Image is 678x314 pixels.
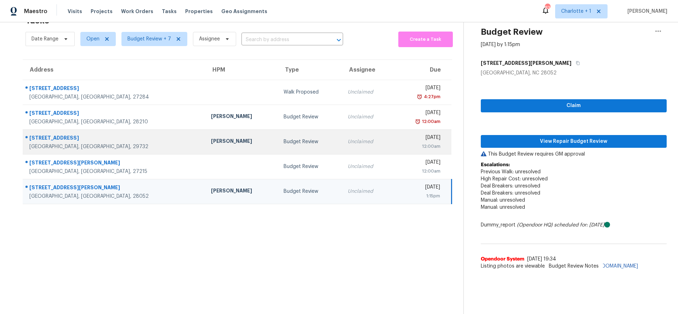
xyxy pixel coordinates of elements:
[481,184,540,189] span: Deal Breakers: unresolved
[399,143,440,150] div: 12:00am
[481,176,548,181] span: High Repair Cost: unresolved
[86,35,99,43] span: Open
[486,137,661,146] span: View Repair Budget Review
[29,85,200,94] div: [STREET_ADDRESS]
[348,138,387,145] div: Unclaimed
[399,168,440,175] div: 12:00am
[415,118,421,125] img: Overdue Alarm Icon
[278,60,342,80] th: Type
[554,223,604,228] i: scheduled for: [DATE]
[393,60,451,80] th: Due
[398,32,452,47] button: Create a Task
[571,57,581,69] button: Copy Address
[545,4,550,11] div: 83
[481,222,667,229] div: Dummy_report
[545,263,603,270] span: Budget Review Notes
[422,93,440,100] div: 4:27pm
[348,188,387,195] div: Unclaimed
[284,188,336,195] div: Budget Review
[24,8,47,15] span: Maestro
[481,28,543,35] h2: Budget Review
[481,256,524,263] span: Opendoor System
[399,134,440,143] div: [DATE]
[284,138,336,145] div: Budget Review
[481,60,571,67] h5: [STREET_ADDRESS][PERSON_NAME]
[127,35,171,43] span: Budget Review + 7
[241,34,323,45] input: Search by address
[481,169,541,174] span: Previous Walk: unresolved
[399,192,440,200] div: 1:15pm
[481,69,667,77] div: [GEOGRAPHIC_DATA], NC 28052
[25,17,49,24] h2: Tasks
[211,113,272,122] div: [PERSON_NAME]
[625,8,667,15] span: [PERSON_NAME]
[402,35,449,44] span: Create a Task
[205,60,278,80] th: HPM
[561,8,591,15] span: Charlotte + 1
[517,223,553,228] i: (Opendoor HQ)
[481,198,525,203] span: Manual: unresolved
[29,159,200,168] div: [STREET_ADDRESS][PERSON_NAME]
[121,8,153,15] span: Work Orders
[32,35,58,43] span: Date Range
[29,134,200,143] div: [STREET_ADDRESS]
[399,109,440,118] div: [DATE]
[348,89,387,96] div: Unclaimed
[29,168,200,175] div: [GEOGRAPHIC_DATA], [GEOGRAPHIC_DATA], 27215
[211,138,272,146] div: [PERSON_NAME]
[334,35,344,45] button: Open
[162,9,177,14] span: Tasks
[91,8,113,15] span: Projects
[68,8,82,15] span: Visits
[481,191,540,196] span: Deal Breakers: unresolved
[185,8,213,15] span: Properties
[399,184,440,192] div: [DATE]
[348,163,387,170] div: Unclaimed
[29,94,200,101] div: [GEOGRAPHIC_DATA], [GEOGRAPHIC_DATA], 27284
[284,113,336,120] div: Budget Review
[417,93,422,100] img: Overdue Alarm Icon
[29,143,200,150] div: [GEOGRAPHIC_DATA], [GEOGRAPHIC_DATA], 29732
[481,205,525,210] span: Manual: unresolved
[221,8,267,15] span: Geo Assignments
[481,99,667,112] button: Claim
[481,41,520,48] div: [DATE] by 1:15pm
[211,187,272,196] div: [PERSON_NAME]
[348,113,387,120] div: Unclaimed
[486,101,661,110] span: Claim
[29,118,200,125] div: [GEOGRAPHIC_DATA], [GEOGRAPHIC_DATA], 28210
[199,35,220,43] span: Assignee
[481,151,667,158] p: This Budget Review requires GM approval
[399,159,440,168] div: [DATE]
[23,60,205,80] th: Address
[29,184,200,193] div: [STREET_ADDRESS][PERSON_NAME]
[421,118,440,125] div: 12:00am
[29,193,200,200] div: [GEOGRAPHIC_DATA], [GEOGRAPHIC_DATA], 28052
[284,163,336,170] div: Budget Review
[481,162,510,167] b: Escalations:
[29,110,200,118] div: [STREET_ADDRESS]
[342,60,393,80] th: Assignee
[481,135,667,148] button: View Repair Budget Review
[284,89,336,96] div: Walk Proposed
[527,257,556,262] span: [DATE] 19:34
[481,263,667,270] span: Listing photos are viewable at
[399,84,440,93] div: [DATE]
